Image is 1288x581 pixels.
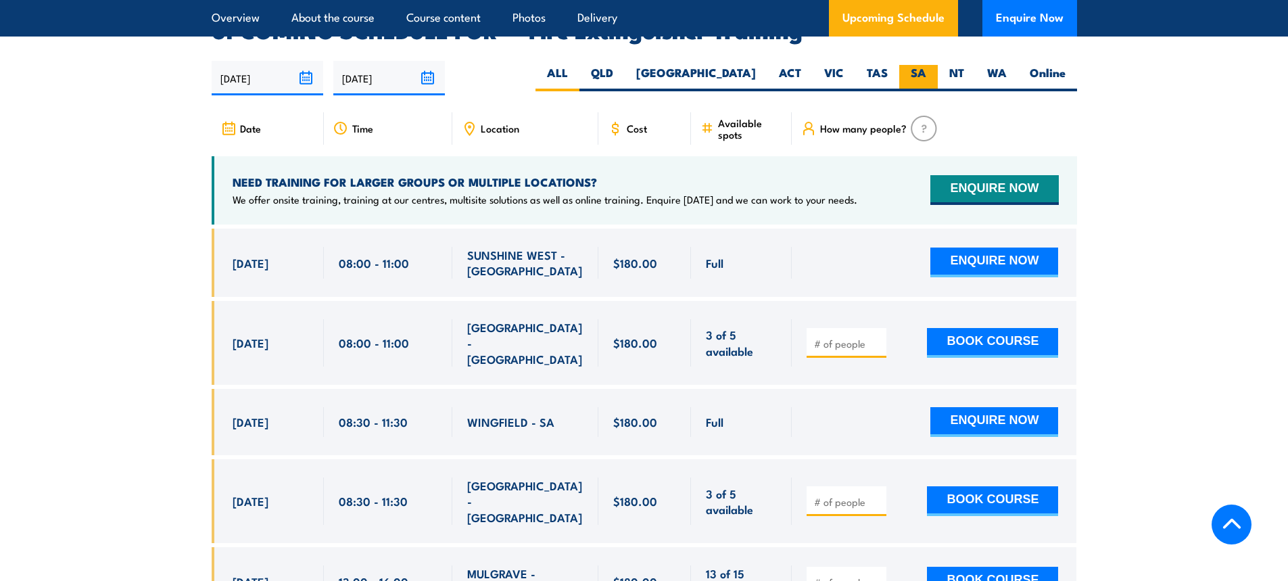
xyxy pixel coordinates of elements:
[467,319,583,367] span: [GEOGRAPHIC_DATA] - [GEOGRAPHIC_DATA]
[233,493,268,509] span: [DATE]
[240,122,261,134] span: Date
[938,65,976,91] label: NT
[627,122,647,134] span: Cost
[467,247,583,279] span: SUNSHINE WEST - [GEOGRAPHIC_DATA]
[467,414,554,429] span: WINGFIELD - SA
[212,20,1077,39] h2: UPCOMING SCHEDULE FOR - "Fire Extinguisher Training"
[233,255,268,271] span: [DATE]
[767,65,813,91] label: ACT
[339,493,408,509] span: 08:30 - 11:30
[333,61,445,95] input: To date
[233,193,857,206] p: We offer onsite training, training at our centres, multisite solutions as well as online training...
[814,337,882,350] input: # of people
[899,65,938,91] label: SA
[352,122,373,134] span: Time
[467,478,583,525] span: [GEOGRAPHIC_DATA] - [GEOGRAPHIC_DATA]
[930,175,1058,205] button: ENQUIRE NOW
[481,122,519,134] span: Location
[814,495,882,509] input: # of people
[339,255,409,271] span: 08:00 - 11:00
[339,414,408,429] span: 08:30 - 11:30
[233,335,268,350] span: [DATE]
[706,327,777,358] span: 3 of 5 available
[976,65,1018,91] label: WA
[706,414,723,429] span: Full
[613,414,657,429] span: $180.00
[579,65,625,91] label: QLD
[535,65,579,91] label: ALL
[927,486,1058,516] button: BOOK COURSE
[212,61,323,95] input: From date
[813,65,855,91] label: VIC
[1018,65,1077,91] label: Online
[613,493,657,509] span: $180.00
[625,65,767,91] label: [GEOGRAPHIC_DATA]
[930,248,1058,277] button: ENQUIRE NOW
[233,414,268,429] span: [DATE]
[927,328,1058,358] button: BOOK COURSE
[718,117,782,140] span: Available spots
[706,255,723,271] span: Full
[820,122,907,134] span: How many people?
[855,65,899,91] label: TAS
[613,255,657,271] span: $180.00
[339,335,409,350] span: 08:00 - 11:00
[613,335,657,350] span: $180.00
[930,407,1058,437] button: ENQUIRE NOW
[233,175,857,189] h4: NEED TRAINING FOR LARGER GROUPS OR MULTIPLE LOCATIONS?
[706,486,777,517] span: 3 of 5 available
